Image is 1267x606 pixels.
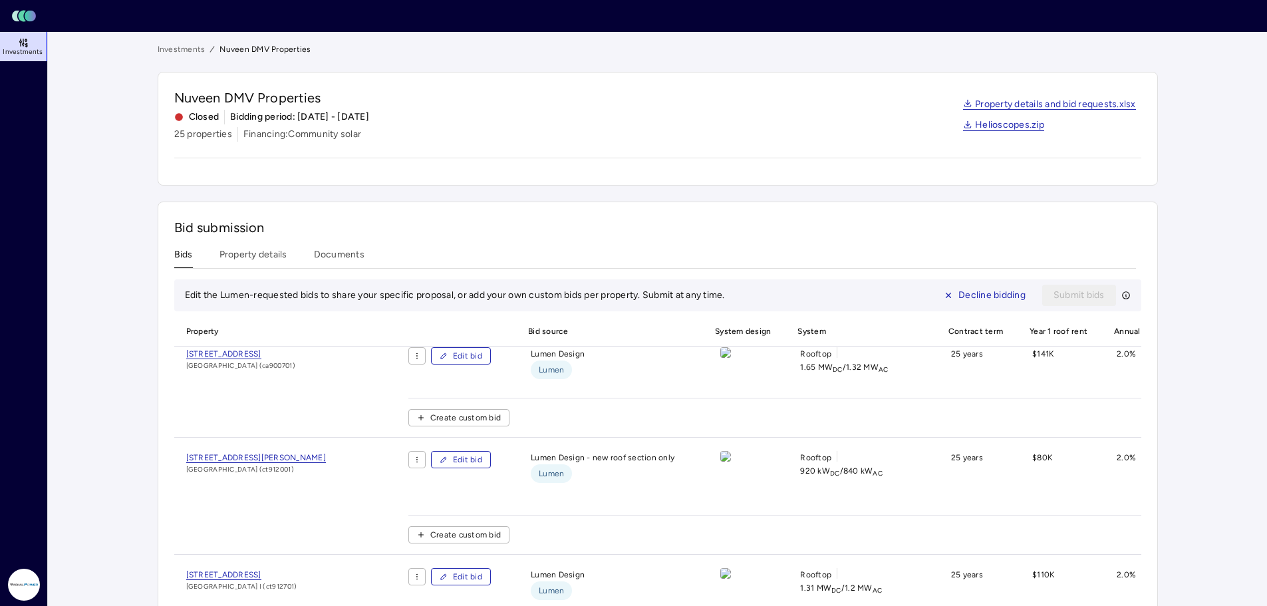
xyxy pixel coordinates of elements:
span: Property [174,317,408,346]
span: [STREET_ADDRESS] [186,570,261,580]
span: Nuveen DMV Properties [174,88,369,107]
a: [STREET_ADDRESS][PERSON_NAME] [186,451,326,464]
img: Radial Power [8,569,40,601]
a: Investments [158,43,206,56]
button: Documents [314,247,364,268]
button: Create custom bid [408,409,509,426]
div: 25 years [940,347,1011,387]
span: Edit the Lumen-requested bids to share your specific proposal, or add your own custom bids per pr... [185,289,725,301]
span: [GEOGRAPHIC_DATA] (ct912001) [186,464,326,475]
span: Financing: Community solar [243,127,361,142]
span: [GEOGRAPHIC_DATA] (ca900701) [186,361,295,371]
span: Nuveen DMV Properties [219,43,311,56]
sub: AC [873,586,883,595]
sub: AC [879,365,889,374]
span: Create custom bid [430,528,501,541]
span: Contract term [940,317,1011,346]
span: Bidding period: [DATE] - [DATE] [230,110,369,124]
span: Lumen [539,584,564,597]
nav: breadcrumb [158,43,1158,56]
button: Bids [174,247,193,268]
div: 2.0% [1106,451,1222,504]
sub: DC [833,365,843,374]
div: Lumen Design [520,347,696,387]
span: Edit bid [453,570,482,583]
span: 25 properties [174,127,232,142]
span: Edit bid [453,453,482,466]
span: Bid source [520,317,696,346]
button: Create custom bid [408,526,509,543]
img: view [720,451,731,462]
span: System [789,317,930,346]
span: Lumen [539,467,564,480]
span: Year 1 roof rent [1022,317,1095,346]
a: [STREET_ADDRESS] [186,568,297,581]
span: [GEOGRAPHIC_DATA] I (ct912701) [186,581,297,592]
button: Edit bid [431,568,491,585]
sub: AC [873,469,883,478]
button: Property details [219,247,287,268]
span: Bid submission [174,220,265,235]
span: Decline bidding [958,288,1026,303]
img: view [720,568,731,579]
span: System design [707,317,779,346]
span: Edit bid [453,349,482,363]
button: Submit bids [1042,285,1116,306]
div: $80K [1022,451,1095,504]
span: Submit bids [1054,288,1105,303]
a: Helioscopes.zip [963,120,1044,131]
button: Decline bidding [932,285,1037,306]
span: Rooftop [800,568,831,581]
button: Edit bid [431,451,491,468]
span: 1.31 MW / 1.2 MW [800,581,882,595]
span: Create custom bid [430,411,501,424]
span: 920 kW / 840 kW [800,464,882,478]
sub: DC [830,469,840,478]
span: Closed [174,110,219,124]
a: Property details and bid requests.xlsx [963,100,1136,110]
span: Rooftop [800,347,831,361]
div: $141K [1022,347,1095,387]
a: [STREET_ADDRESS] [186,347,295,361]
div: 2.0% [1106,347,1222,387]
span: [STREET_ADDRESS] [186,349,261,359]
span: Lumen [539,363,564,377]
img: view [720,347,731,358]
span: [STREET_ADDRESS][PERSON_NAME] [186,453,326,463]
span: Annual roof rent escalator [1106,317,1222,346]
button: Edit bid [431,347,491,365]
sub: DC [831,586,841,595]
span: 1.65 MW / 1.32 MW [800,361,888,374]
span: Investments [3,48,43,56]
div: Lumen Design - new roof section only [520,451,696,504]
div: 25 years [940,451,1011,504]
span: Rooftop [800,451,831,464]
